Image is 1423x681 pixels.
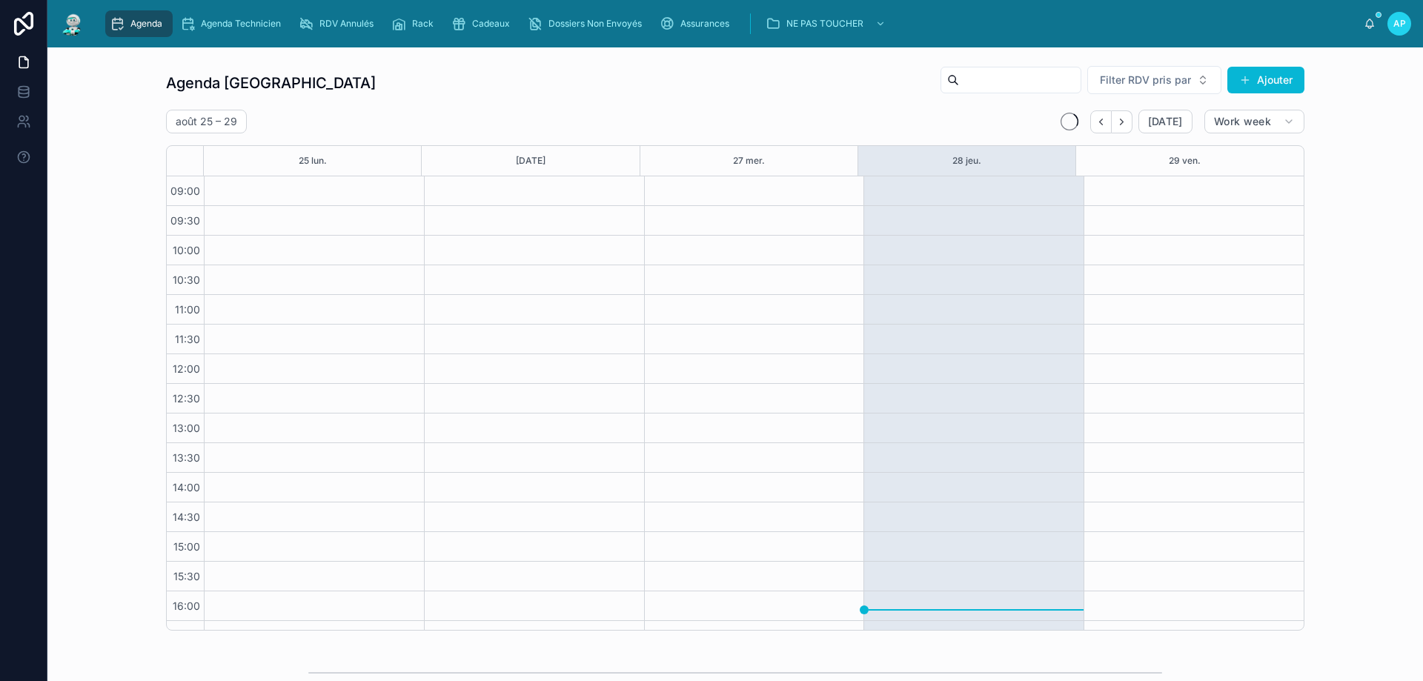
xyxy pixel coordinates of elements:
span: 10:00 [169,244,204,256]
span: Agenda Technicien [201,18,281,30]
span: 11:30 [171,333,204,345]
a: Assurances [655,10,740,37]
span: 14:00 [169,481,204,494]
a: Agenda [105,10,173,37]
span: 13:00 [169,422,204,434]
button: Next [1112,110,1132,133]
a: Cadeaux [447,10,520,37]
span: Filter RDV pris par [1100,73,1191,87]
span: 12:30 [169,392,204,405]
h2: août 25 – 29 [176,114,237,129]
span: 12:00 [169,362,204,375]
span: Work week [1214,115,1271,128]
span: 10:30 [169,273,204,286]
a: NE PAS TOUCHER [761,10,893,37]
span: 14:30 [169,511,204,523]
span: 15:00 [170,540,204,553]
span: 09:00 [167,185,204,197]
span: 13:30 [169,451,204,464]
a: Dossiers Non Envoyés [523,10,652,37]
span: Rack [412,18,434,30]
button: 28 jeu. [952,146,981,176]
span: Dossiers Non Envoyés [548,18,642,30]
a: Rack [387,10,444,37]
h1: Agenda [GEOGRAPHIC_DATA] [166,73,376,93]
button: [DATE] [1138,110,1193,133]
button: Ajouter [1227,67,1304,93]
a: Agenda Technicien [176,10,291,37]
div: scrollable content [98,7,1364,40]
span: 09:30 [167,214,204,227]
button: [DATE] [516,146,545,176]
span: RDV Annulés [319,18,374,30]
button: Back [1090,110,1112,133]
button: Select Button [1087,66,1221,94]
span: NE PAS TOUCHER [786,18,863,30]
span: 15:30 [170,570,204,582]
span: [DATE] [1148,115,1183,128]
button: 25 lun. [299,146,327,176]
span: 11:00 [171,303,204,316]
img: App logo [59,12,86,36]
span: AP [1393,18,1406,30]
button: 29 ven. [1169,146,1201,176]
span: 16:00 [169,599,204,612]
span: Assurances [680,18,729,30]
span: 16:30 [169,629,204,642]
a: RDV Annulés [294,10,384,37]
button: 27 mer. [733,146,765,176]
span: Cadeaux [472,18,510,30]
span: Agenda [130,18,162,30]
button: Work week [1204,110,1304,133]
